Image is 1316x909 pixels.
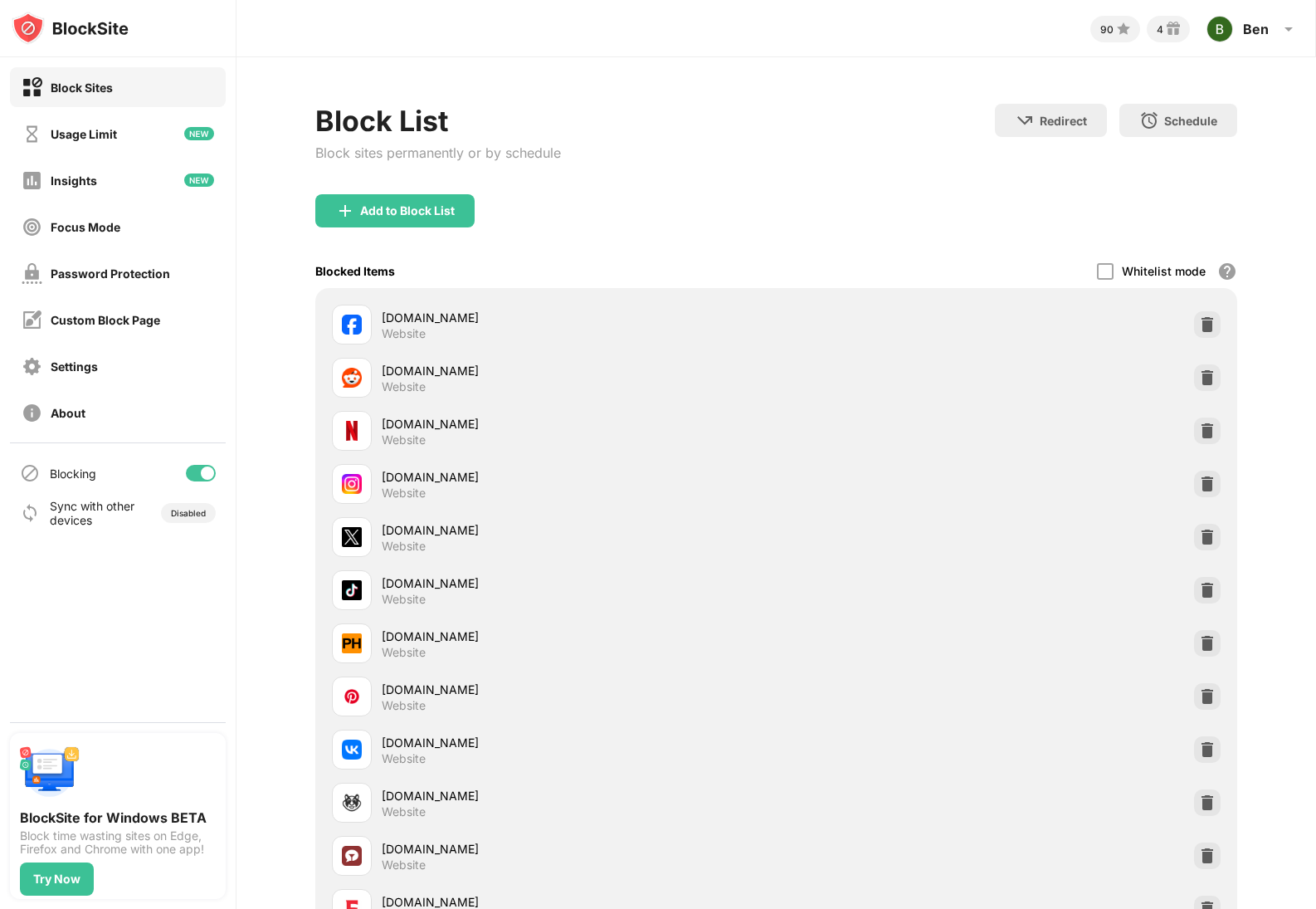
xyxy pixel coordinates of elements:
div: Block time wasting sites on Edge, Firefox and Chrome with one app! [20,829,216,856]
div: Website [382,751,426,766]
img: points-small.svg [1114,19,1133,39]
img: favicons [342,527,362,547]
img: settings-off.svg [22,356,42,377]
div: Insights [51,173,97,188]
div: [DOMAIN_NAME] [382,681,776,698]
img: sync-icon.svg [20,503,40,523]
div: [DOMAIN_NAME] [382,787,776,804]
div: Website [382,698,426,713]
div: Settings [51,359,98,374]
div: Disabled [171,508,206,518]
img: customize-block-page-off.svg [22,310,42,330]
img: blocking-icon.svg [20,463,40,483]
div: 90 [1100,23,1114,36]
div: Sync with other devices [50,499,135,527]
div: Custom Block Page [51,313,160,327]
div: Try Now [33,872,80,886]
div: Website [382,539,426,554]
img: new-icon.svg [184,127,214,140]
div: Redirect [1040,114,1087,128]
div: [DOMAIN_NAME] [382,415,776,433]
div: BlockSite for Windows BETA [20,809,216,826]
img: push-desktop.svg [20,743,80,803]
div: Website [382,645,426,660]
div: Website [382,592,426,607]
img: favicons [342,740,362,760]
div: Block sites permanently or by schedule [315,144,561,161]
div: Website [382,804,426,819]
div: About [51,406,85,420]
img: logo-blocksite.svg [12,12,129,45]
img: favicons [342,633,362,653]
div: Schedule [1164,114,1217,128]
div: [DOMAIN_NAME] [382,521,776,539]
div: Usage Limit [51,127,117,141]
div: 4 [1157,23,1163,36]
div: Ben [1243,21,1269,37]
div: Blocking [50,467,96,481]
img: favicons [342,580,362,600]
img: favicons [342,315,362,335]
img: favicons [342,421,362,441]
img: ACg8ocIBGaHvNYsscbvyv-xJ_4TqZCjy9PdnmNVkfq1aQReMvRvkJw=s96-c [1206,16,1233,42]
img: favicons [342,846,362,866]
div: Blocked Items [315,264,395,278]
div: Password Protection [51,266,170,281]
div: Focus Mode [51,220,120,234]
div: Website [382,326,426,341]
img: time-usage-off.svg [22,124,42,144]
div: [DOMAIN_NAME] [382,362,776,379]
div: Website [382,433,426,447]
div: [DOMAIN_NAME] [382,309,776,326]
div: [DOMAIN_NAME] [382,628,776,645]
img: favicons [342,368,362,388]
img: favicons [342,687,362,706]
img: favicons [342,474,362,494]
img: focus-off.svg [22,217,42,237]
img: favicons [342,793,362,813]
div: Add to Block List [360,204,455,217]
div: [DOMAIN_NAME] [382,574,776,592]
img: about-off.svg [22,403,42,423]
img: insights-off.svg [22,170,42,191]
div: [DOMAIN_NAME] [382,840,776,858]
div: Website [382,379,426,394]
img: new-icon.svg [184,173,214,187]
div: [DOMAIN_NAME] [382,734,776,751]
img: password-protection-off.svg [22,263,42,284]
img: block-on.svg [22,77,42,98]
div: Block List [315,104,561,138]
div: Block Sites [51,81,113,95]
div: Website [382,486,426,501]
div: [DOMAIN_NAME] [382,468,776,486]
div: Whitelist mode [1122,264,1206,278]
div: Website [382,858,426,872]
img: reward-small.svg [1163,19,1183,39]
